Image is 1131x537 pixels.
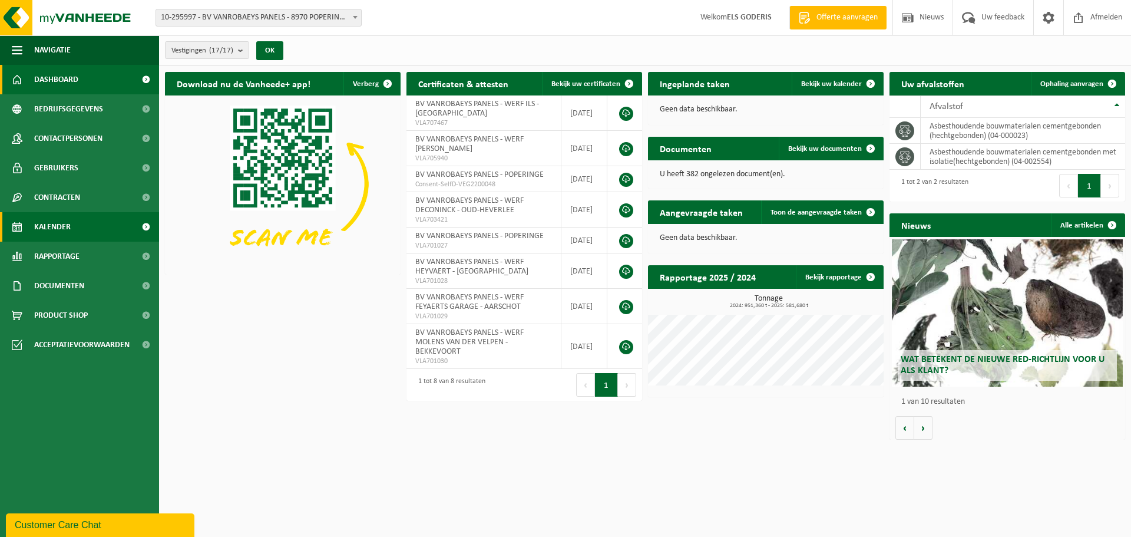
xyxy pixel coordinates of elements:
span: Contracten [34,183,80,212]
a: Bekijk uw kalender [792,72,882,95]
span: Kalender [34,212,71,242]
h2: Rapportage 2025 / 2024 [648,265,768,288]
td: asbesthoudende bouwmaterialen cementgebonden (hechtgebonden) (04-000023) [921,118,1125,144]
div: 1 tot 2 van 2 resultaten [895,173,968,199]
p: 1 van 10 resultaten [901,398,1119,406]
a: Bekijk uw certificaten [542,72,641,95]
span: BV VANROBAEYS PANELS - WERF HEYVAERT - [GEOGRAPHIC_DATA] [415,258,528,276]
span: Bekijk uw certificaten [551,80,620,88]
a: Bekijk rapportage [796,265,882,289]
span: Afvalstof [930,102,963,111]
span: Navigatie [34,35,71,65]
span: Consent-SelfD-VEG2200048 [415,180,552,189]
td: [DATE] [561,289,607,324]
span: Verberg [353,80,379,88]
span: VLA703421 [415,215,552,225]
span: 10-295997 - BV VANROBAEYS PANELS - 8970 POPERINGE, BENELUXLAAN 12 [156,9,361,26]
td: [DATE] [561,324,607,369]
h2: Certificaten & attesten [406,72,520,95]
span: VLA701029 [415,312,552,321]
span: Offerte aanvragen [813,12,881,24]
strong: ELS GODERIS [727,13,772,22]
button: Verberg [343,72,399,95]
button: Vorige [895,416,914,440]
a: Ophaling aanvragen [1031,72,1124,95]
a: Wat betekent de nieuwe RED-richtlijn voor u als klant? [892,239,1123,387]
span: Vestigingen [171,42,233,60]
button: Previous [576,373,595,397]
button: 1 [595,373,618,397]
a: Bekijk uw documenten [779,137,882,160]
td: [DATE] [561,166,607,192]
p: Geen data beschikbaar. [660,106,872,114]
td: [DATE] [561,95,607,131]
span: Product Shop [34,301,88,330]
span: VLA707467 [415,118,552,128]
img: Download de VHEPlus App [165,95,401,272]
button: OK [256,41,283,60]
td: asbesthoudende bouwmaterialen cementgebonden met isolatie(hechtgebonden) (04-002554) [921,144,1125,170]
span: Toon de aangevraagde taken [770,209,862,216]
span: VLA701030 [415,357,552,366]
span: Bekijk uw documenten [788,145,862,153]
span: BV VANROBAEYS PANELS - POPERINGE [415,170,544,179]
span: Contactpersonen [34,124,102,153]
span: Documenten [34,271,84,301]
count: (17/17) [209,47,233,54]
span: VLA701028 [415,276,552,286]
button: Volgende [914,416,932,440]
span: 2024: 951,360 t - 2025: 581,680 t [654,303,884,309]
td: [DATE] [561,192,607,228]
td: [DATE] [561,228,607,253]
h2: Nieuws [889,213,943,236]
span: BV VANROBAEYS PANELS - WERF ILS - [GEOGRAPHIC_DATA] [415,100,539,118]
h3: Tonnage [654,295,884,309]
span: VLA701027 [415,241,552,251]
h2: Aangevraagde taken [648,200,755,223]
button: Previous [1059,174,1078,197]
span: Acceptatievoorwaarden [34,330,130,360]
button: Vestigingen(17/17) [165,41,249,59]
a: Toon de aangevraagde taken [761,200,882,224]
span: VLA705940 [415,154,552,163]
p: U heeft 382 ongelezen document(en). [660,170,872,179]
span: BV VANROBAEYS PANELS - WERF FEYAERTS GARAGE - AARSCHOT [415,293,524,311]
h2: Ingeplande taken [648,72,742,95]
a: Alle artikelen [1051,213,1124,237]
h2: Uw afvalstoffen [889,72,976,95]
h2: Documenten [648,137,723,160]
span: BV VANROBAEYS PANELS - WERF [PERSON_NAME] [415,135,524,153]
span: BV VANROBAEYS PANELS - WERF MOLENS VAN DER VELPEN - BEKKEVOORT [415,328,524,356]
div: 1 tot 8 van 8 resultaten [412,372,485,398]
td: [DATE] [561,131,607,166]
button: 1 [1078,174,1101,197]
p: Geen data beschikbaar. [660,234,872,242]
span: Ophaling aanvragen [1040,80,1103,88]
span: BV VANROBAEYS PANELS - POPERINGE [415,232,544,241]
span: Bedrijfsgegevens [34,94,103,124]
span: 10-295997 - BV VANROBAEYS PANELS - 8970 POPERINGE, BENELUXLAAN 12 [156,9,362,27]
iframe: chat widget [6,511,197,537]
span: Gebruikers [34,153,78,183]
span: Dashboard [34,65,78,94]
a: Offerte aanvragen [789,6,887,29]
button: Next [618,373,636,397]
span: Wat betekent de nieuwe RED-richtlijn voor u als klant? [901,355,1104,375]
td: [DATE] [561,253,607,289]
span: Bekijk uw kalender [801,80,862,88]
h2: Download nu de Vanheede+ app! [165,72,322,95]
span: BV VANROBAEYS PANELS - WERF DECONINCK - OUD-HEVERLEE [415,196,524,215]
button: Next [1101,174,1119,197]
span: Rapportage [34,242,80,271]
